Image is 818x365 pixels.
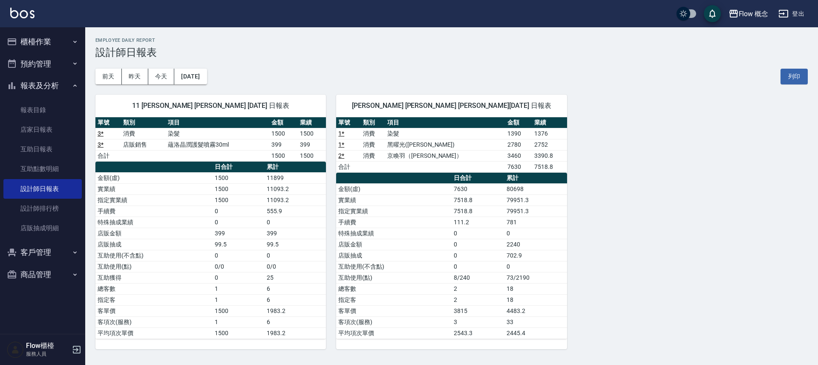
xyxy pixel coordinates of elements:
[504,316,567,327] td: 33
[3,159,82,179] a: 互助點數明細
[121,117,166,128] th: 類別
[174,69,207,84] button: [DATE]
[213,162,264,173] th: 日合計
[532,139,567,150] td: 2752
[95,194,213,206] td: 指定實業績
[336,117,567,173] table: a dense table
[26,350,69,358] p: 服務人員
[166,128,269,139] td: 染髮
[265,272,326,283] td: 25
[452,316,504,327] td: 3
[505,150,532,161] td: 3460
[298,139,326,150] td: 399
[336,183,452,194] td: 金額(虛)
[3,100,82,120] a: 報表目錄
[452,206,504,217] td: 7518.8
[265,217,326,228] td: 0
[213,272,264,283] td: 0
[452,228,504,239] td: 0
[95,239,213,250] td: 店販抽成
[532,150,567,161] td: 3390.8
[452,327,504,339] td: 2543.3
[213,261,264,272] td: 0/0
[3,241,82,264] button: 客戶管理
[361,139,385,150] td: 消費
[95,228,213,239] td: 店販金額
[505,161,532,172] td: 7630
[95,162,326,339] table: a dense table
[532,161,567,172] td: 7518.8
[265,327,326,339] td: 1983.2
[725,5,772,23] button: Flow 概念
[265,250,326,261] td: 0
[213,327,264,339] td: 1500
[213,283,264,294] td: 1
[298,128,326,139] td: 1500
[121,128,166,139] td: 消費
[336,294,452,305] td: 指定客
[7,341,24,358] img: Person
[336,117,360,128] th: 單號
[336,194,452,206] td: 實業績
[213,239,264,250] td: 99.5
[269,128,298,139] td: 1500
[106,101,316,110] span: 11 [PERSON_NAME] [PERSON_NAME] [DATE] 日報表
[452,272,504,283] td: 8/240
[336,173,567,339] table: a dense table
[95,46,808,58] h3: 設計師日報表
[3,179,82,199] a: 設計師日報表
[504,327,567,339] td: 2445.4
[452,239,504,250] td: 0
[346,101,556,110] span: [PERSON_NAME] [PERSON_NAME] [PERSON_NAME][DATE] 日報表
[452,250,504,261] td: 0
[385,128,505,139] td: 染髮
[3,31,82,53] button: 櫃檯作業
[298,117,326,128] th: 業績
[265,172,326,183] td: 11899
[122,69,148,84] button: 昨天
[269,117,298,128] th: 金額
[336,161,360,172] td: 合計
[505,128,532,139] td: 1390
[148,69,175,84] button: 今天
[269,139,298,150] td: 399
[504,194,567,206] td: 79951.3
[166,117,269,128] th: 項目
[504,250,567,261] td: 702.9
[95,183,213,194] td: 實業績
[336,316,452,327] td: 客項次(服務)
[336,217,452,228] td: 手續費
[265,162,326,173] th: 累計
[265,316,326,327] td: 6
[95,250,213,261] td: 互助使用(不含點)
[26,342,69,350] h5: Flow櫃檯
[213,172,264,183] td: 1500
[385,117,505,128] th: 項目
[336,283,452,294] td: 總客數
[95,117,121,128] th: 單號
[739,9,769,19] div: Flow 概念
[95,272,213,283] td: 互助獲得
[504,183,567,194] td: 80698
[3,199,82,218] a: 設計師排行榜
[385,139,505,150] td: 黑曜光([PERSON_NAME])
[504,173,567,184] th: 累計
[95,150,121,161] td: 合計
[452,217,504,228] td: 111.2
[10,8,35,18] img: Logo
[95,69,122,84] button: 前天
[781,69,808,84] button: 列印
[213,206,264,217] td: 0
[336,272,452,283] td: 互助使用(點)
[213,217,264,228] td: 0
[3,264,82,286] button: 商品管理
[336,250,452,261] td: 店販抽成
[95,261,213,272] td: 互助使用(點)
[213,294,264,305] td: 1
[361,150,385,161] td: 消費
[336,228,452,239] td: 特殊抽成業績
[504,261,567,272] td: 0
[213,228,264,239] td: 399
[336,327,452,339] td: 平均項次單價
[504,283,567,294] td: 18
